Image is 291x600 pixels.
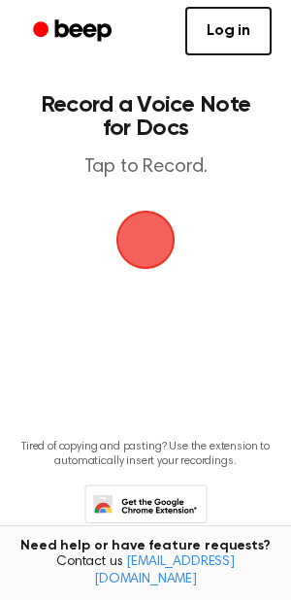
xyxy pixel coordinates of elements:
p: Tap to Record. [35,155,256,180]
img: Beep Logo [116,211,175,269]
h1: Record a Voice Note for Docs [35,93,256,140]
a: [EMAIL_ADDRESS][DOMAIN_NAME] [94,555,235,586]
p: Tired of copying and pasting? Use the extension to automatically insert your recordings. [16,440,275,469]
a: Log in [185,7,272,55]
span: Contact us [12,554,279,588]
a: Beep [19,13,129,50]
